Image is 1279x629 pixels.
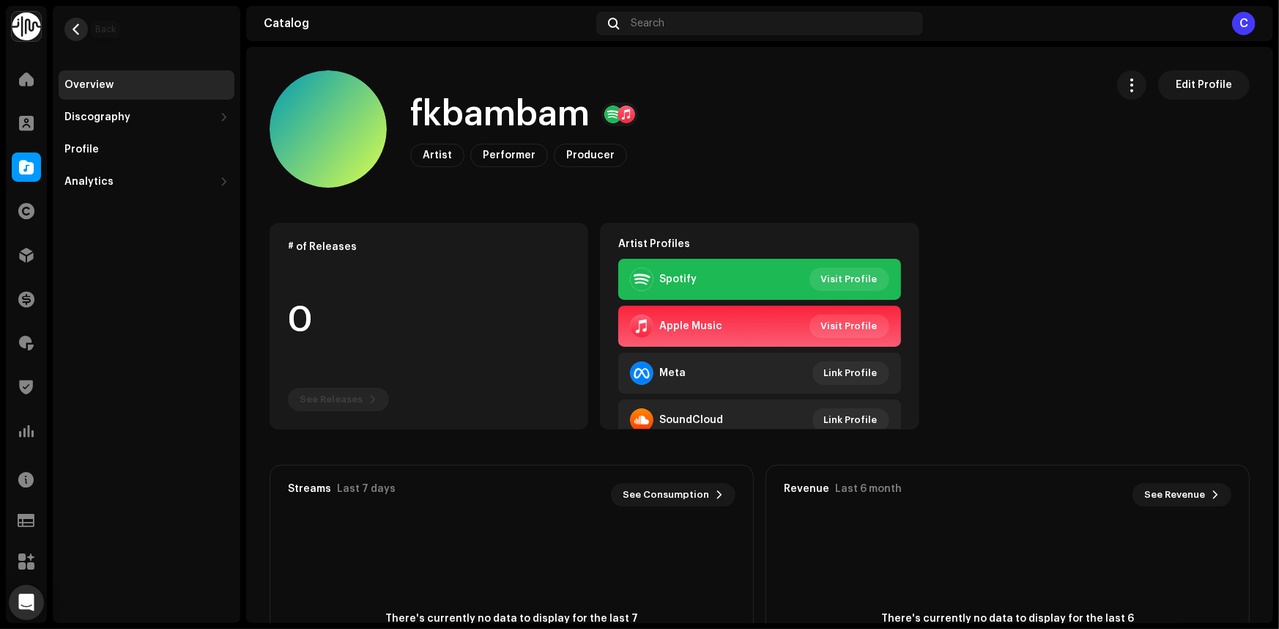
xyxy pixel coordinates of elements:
[12,12,41,41] img: 0f74c21f-6d1c-4dbc-9196-dbddad53419e
[659,367,686,379] div: Meta
[784,483,829,495] div: Revenue
[59,70,234,100] re-m-nav-item: Overview
[64,79,114,91] div: Overview
[59,135,234,164] re-m-nav-item: Profile
[566,150,615,161] span: Producer
[623,480,709,510] span: See Consumption
[1176,70,1232,100] span: Edit Profile
[59,103,234,132] re-m-nav-dropdown: Discography
[1132,483,1231,507] button: See Revenue
[835,483,902,495] div: Last 6 month
[824,358,878,388] span: Link Profile
[631,18,664,29] span: Search
[270,223,588,430] re-o-card-data: # of Releases
[812,408,889,432] button: Link Profile
[423,150,452,161] span: Artist
[64,111,130,123] div: Discography
[64,144,99,155] div: Profile
[659,273,697,285] div: Spotify
[288,483,331,495] div: Streams
[264,18,590,29] div: Catalog
[64,176,114,188] div: Analytics
[821,265,878,294] span: Visit Profile
[611,483,735,507] button: See Consumption
[618,238,690,250] strong: Artist Profiles
[59,167,234,196] re-m-nav-dropdown: Analytics
[410,91,590,138] h1: fkbambam
[1232,12,1256,35] div: C
[1158,70,1250,100] button: Edit Profile
[9,585,44,620] div: Open Intercom Messenger
[812,361,889,385] button: Link Profile
[809,268,889,291] button: Visit Profile
[821,312,878,341] span: Visit Profile
[824,405,878,435] span: Link Profile
[659,320,722,332] div: Apple Music
[659,414,723,426] div: SoundCloud
[809,314,889,338] button: Visit Profile
[483,150,535,161] span: Performer
[1144,480,1205,510] span: See Revenue
[337,483,396,495] div: Last 7 days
